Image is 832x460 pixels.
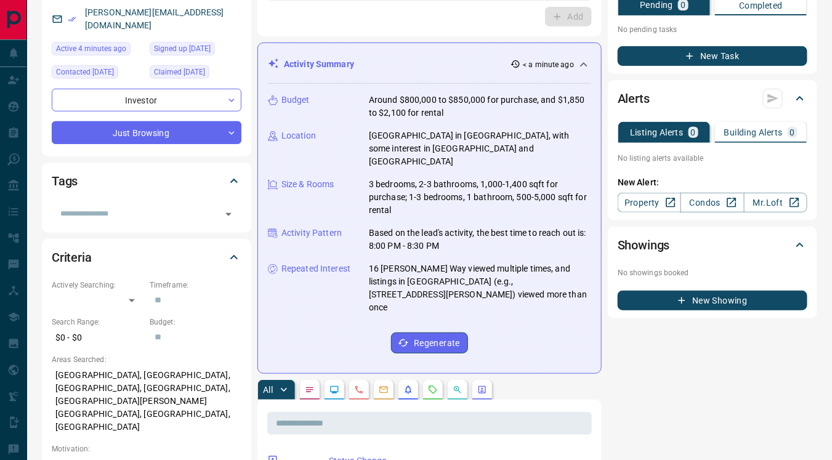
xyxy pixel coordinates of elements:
[52,280,143,291] p: Actively Searching:
[618,20,807,39] p: No pending tasks
[150,65,241,83] div: Tue Apr 22 2025
[379,385,389,395] svg: Emails
[52,354,241,365] p: Areas Searched:
[618,84,807,113] div: Alerts
[52,42,143,59] div: Fri Sep 12 2025
[618,46,807,66] button: New Task
[154,42,211,55] span: Signed up [DATE]
[268,53,591,76] div: Activity Summary< a minute ago
[284,58,354,71] p: Activity Summary
[68,15,76,23] svg: Email Verified
[52,243,241,272] div: Criteria
[618,193,681,212] a: Property
[477,385,487,395] svg: Agent Actions
[281,129,316,142] p: Location
[618,89,650,108] h2: Alerts
[618,267,807,278] p: No showings booked
[52,328,143,348] p: $0 - $0
[52,365,241,437] p: [GEOGRAPHIC_DATA], [GEOGRAPHIC_DATA], [GEOGRAPHIC_DATA], [GEOGRAPHIC_DATA], [GEOGRAPHIC_DATA][PER...
[52,171,78,191] h2: Tags
[281,262,350,275] p: Repeated Interest
[52,65,143,83] div: Wed Apr 23 2025
[681,193,744,212] a: Condos
[369,178,591,217] p: 3 bedrooms, 2-3 bathrooms, 1,000-1,400 sqft for purchase; 1-3 bedrooms, 1 bathroom, 500-5,000 sqf...
[618,176,807,189] p: New Alert:
[154,66,205,78] span: Claimed [DATE]
[85,7,224,30] a: [PERSON_NAME][EMAIL_ADDRESS][DOMAIN_NAME]
[354,385,364,395] svg: Calls
[150,317,241,328] p: Budget:
[281,227,342,240] p: Activity Pattern
[369,262,591,314] p: 16 [PERSON_NAME] Way viewed multiple times, and listings in [GEOGRAPHIC_DATA] (e.g., [STREET_ADDR...
[618,291,807,310] button: New Showing
[150,42,241,59] div: Tue Oct 29 2024
[52,317,143,328] p: Search Range:
[369,129,591,168] p: [GEOGRAPHIC_DATA] in [GEOGRAPHIC_DATA], with some interest in [GEOGRAPHIC_DATA] and [GEOGRAPHIC_D...
[403,385,413,395] svg: Listing Alerts
[52,248,92,267] h2: Criteria
[391,333,468,353] button: Regenerate
[739,1,783,10] p: Completed
[281,178,334,191] p: Size & Rooms
[52,443,241,454] p: Motivation:
[618,230,807,260] div: Showings
[640,1,673,9] p: Pending
[724,128,783,137] p: Building Alerts
[329,385,339,395] svg: Lead Browsing Activity
[52,89,241,111] div: Investor
[281,94,310,107] p: Budget
[453,385,462,395] svg: Opportunities
[220,206,237,223] button: Open
[523,59,574,70] p: < a minute ago
[56,42,126,55] span: Active 4 minutes ago
[369,227,591,252] p: Based on the lead's activity, the best time to reach out is: 8:00 PM - 8:30 PM
[263,385,273,394] p: All
[618,235,670,255] h2: Showings
[744,193,807,212] a: Mr.Loft
[305,385,315,395] svg: Notes
[630,128,684,137] p: Listing Alerts
[52,121,241,144] div: Just Browsing
[681,1,685,9] p: 0
[52,166,241,196] div: Tags
[150,280,241,291] p: Timeframe:
[56,66,114,78] span: Contacted [DATE]
[618,153,807,164] p: No listing alerts available
[790,128,795,137] p: 0
[428,385,438,395] svg: Requests
[691,128,696,137] p: 0
[369,94,591,119] p: Around $800,000 to $850,000 for purchase, and $1,850 to $2,100 for rental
